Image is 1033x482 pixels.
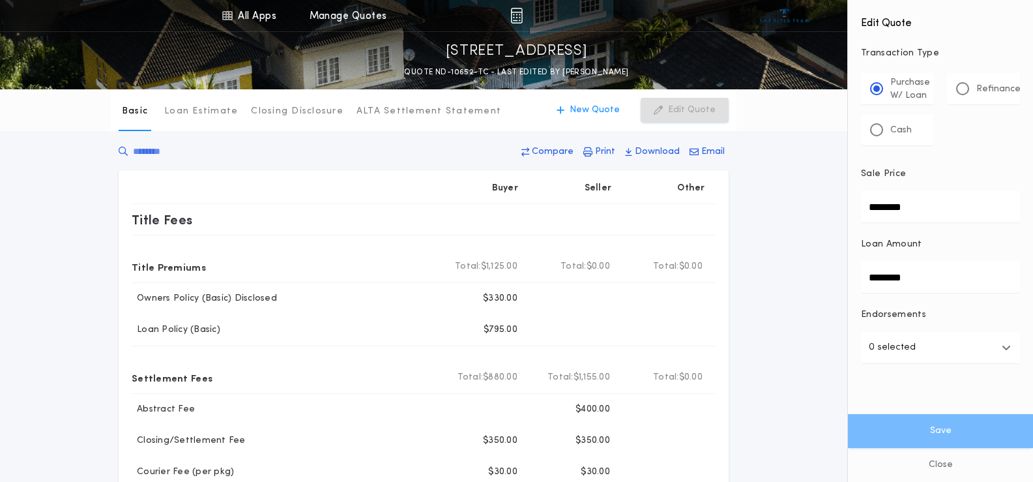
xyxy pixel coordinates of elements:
[404,66,628,79] p: QUOTE ND-10652-TC - LAST EDITED BY [PERSON_NAME]
[481,260,517,273] span: $1,125.00
[861,262,1020,293] input: Loan Amount
[848,448,1033,482] button: Close
[581,466,610,479] p: $30.00
[760,9,809,22] img: vs-icon
[517,140,577,164] button: Compare
[532,145,574,158] p: Compare
[869,340,916,355] p: 0 selected
[356,105,501,118] p: ALTA Settlement Statement
[132,209,193,230] p: Title Fees
[861,191,1020,222] input: Sale Price
[861,47,1020,60] p: Transaction Type
[701,145,725,158] p: Email
[251,105,343,118] p: Closing Disclosure
[132,324,220,337] p: Loan Policy (Basic)
[635,145,680,158] p: Download
[132,434,246,447] p: Closing/Settlement Fee
[861,168,906,181] p: Sale Price
[574,371,610,384] span: $1,155.00
[653,260,679,273] b: Total:
[890,76,930,102] p: Purchase W/ Loan
[861,8,1020,31] h4: Edit Quote
[587,260,610,273] span: $0.00
[483,292,517,305] p: $330.00
[686,140,729,164] button: Email
[848,414,1033,448] button: Save
[446,41,588,62] p: [STREET_ADDRESS]
[544,98,633,123] button: New Quote
[976,83,1021,96] p: Refinance
[488,466,517,479] p: $30.00
[679,371,703,384] span: $0.00
[455,260,481,273] b: Total:
[132,403,195,416] p: Abstract Fee
[861,332,1020,363] button: 0 selected
[510,8,523,23] img: img
[560,260,587,273] b: Total:
[890,124,912,137] p: Cash
[679,260,703,273] span: $0.00
[668,104,716,117] p: Edit Quote
[132,256,206,277] p: Title Premiums
[122,105,148,118] p: Basic
[164,105,238,118] p: Loan Estimate
[621,140,684,164] button: Download
[547,371,574,384] b: Total:
[595,145,615,158] p: Print
[570,104,620,117] p: New Quote
[483,434,517,447] p: $350.00
[585,182,612,195] p: Seller
[641,98,729,123] button: Edit Quote
[575,403,610,416] p: $400.00
[861,309,1020,322] p: Endorsements
[483,371,517,384] span: $880.00
[575,434,610,447] p: $350.00
[484,324,517,337] p: $795.00
[653,371,679,384] b: Total:
[458,371,484,384] b: Total:
[579,140,619,164] button: Print
[678,182,705,195] p: Other
[132,466,234,479] p: Courier Fee (per pkg)
[492,182,518,195] p: Buyer
[132,367,212,388] p: Settlement Fees
[861,238,922,251] p: Loan Amount
[132,292,277,305] p: Owners Policy (Basic) Disclosed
